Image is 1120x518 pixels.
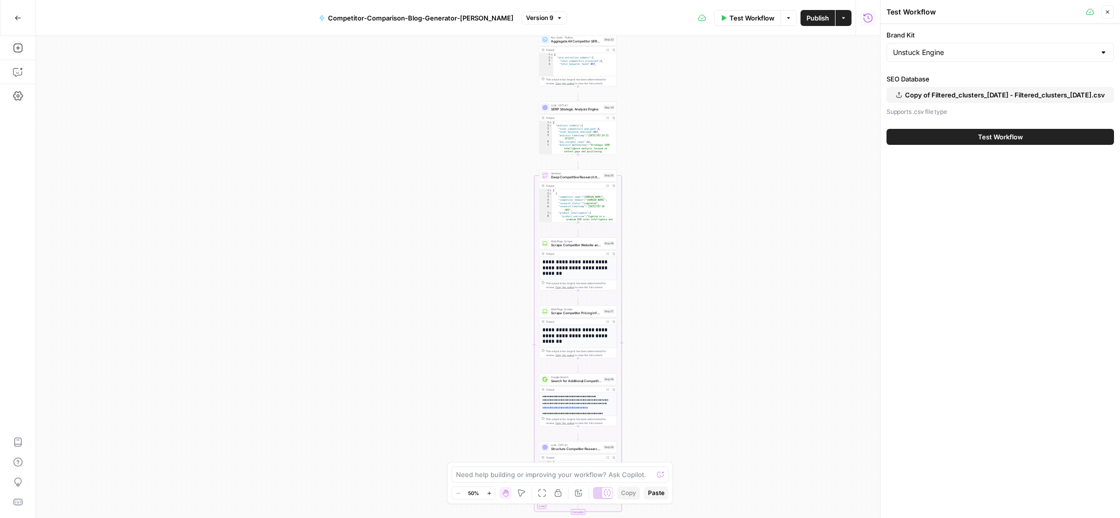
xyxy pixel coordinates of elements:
[577,433,579,441] g: Edge from step_28 to step_29
[539,127,552,131] div: 3
[886,107,1114,117] p: Supports .csv file type
[555,82,574,85] span: Copy the output
[539,101,617,154] div: LLM · GPT-4.1SERP Strategic Analysis EngineStep 24Output{ "analysis_summary":{ "total_competitors...
[551,311,601,316] span: Scrape Competitor Pricing Information
[546,252,603,256] div: Output
[546,349,614,357] div: This output is too large & has been abbreviated for review. to view the full content.
[549,461,552,464] span: Toggle code folding, rows 1 through 254
[617,487,640,500] button: Copy
[546,320,603,324] div: Output
[546,184,603,188] div: Output
[539,134,552,140] div: 5
[577,297,579,305] g: Edge from step_26 to step_27
[551,243,601,248] span: Scrape Competitor Website and Product Pages
[539,212,552,215] div: 7
[539,441,617,494] div: LLM · GPT-4.1Structure Competitor Research IntelligenceStep 29Output{ "competitor_name":"[DOMAIN_...
[539,140,552,144] div: 6
[551,375,601,379] span: Google Search
[539,144,552,157] div: 7
[577,161,579,169] g: Edge from step_24 to step_25
[526,13,553,22] span: Version 9
[539,124,552,128] div: 2
[546,281,614,289] div: This output is too large & has been abbreviated for review. to view the full content.
[539,56,553,60] div: 2
[546,456,603,460] div: Output
[539,189,552,192] div: 1
[603,37,614,42] div: Step 23
[886,30,1114,40] label: Brand Kit
[603,377,614,382] div: Step 28
[539,192,552,196] div: 2
[551,39,601,44] span: Aggregate All Competitor SERP Data
[539,169,617,222] div: LoopIterationDeep Competitive Research IteratorStep 25Output[ { "competitor_name":"[DOMAIN_NAME]"...
[800,10,835,26] button: Publish
[546,48,603,52] div: Output
[539,215,552,251] div: 8
[648,489,664,498] span: Paste
[551,443,601,447] span: LLM · GPT-4.1
[539,131,552,134] div: 4
[539,53,553,56] div: 1
[549,124,552,128] span: Toggle code folding, rows 2 through 8
[539,202,552,205] div: 5
[551,307,601,311] span: Web Page Scrape
[886,129,1114,145] button: Test Workflow
[551,103,601,107] span: LLM · GPT-4.1
[577,365,579,373] g: Edge from step_27 to step_28
[886,74,1114,84] label: SEO Database
[313,10,519,26] button: Competitor-Comparison-Blog-Generator-[PERSON_NAME]
[714,10,780,26] button: Test Workflow
[603,241,614,246] div: Step 26
[546,417,614,425] div: This output is too large & has been abbreviated for review. to view the full content.
[550,56,553,60] span: Toggle code folding, rows 2 through 9
[551,107,601,112] span: SERP Strategic Analysis Engine
[328,13,513,23] span: Competitor-Comparison-Blog-Generator-[PERSON_NAME]
[539,59,553,63] div: 3
[905,90,1105,100] span: Copy of Filtered_clusters_[DATE] - Filtered_clusters_[DATE].csv
[539,33,617,86] div: Run Code · PythonAggregate All Competitor SERP DataStep 23Output{ "serp_extraction_summary":{ "to...
[978,132,1023,142] span: Test Workflow
[549,192,552,196] span: Toggle code folding, rows 2 through 232
[546,77,614,85] div: This output is too large & has been abbreviated for review. to view the full content.
[644,487,668,500] button: Paste
[603,173,614,178] div: Step 25
[539,121,552,124] div: 1
[546,388,603,392] div: Output
[539,195,552,199] div: 3
[551,171,601,175] span: Iteration
[571,509,585,515] div: Complete
[549,212,552,215] span: Toggle code folding, rows 7 through 41
[603,105,615,110] div: Step 24
[577,229,579,237] g: Edge from step_25 to step_26
[539,509,617,515] div: Complete
[539,63,553,66] div: 4
[893,47,1095,57] input: Unstuck Engine
[555,354,574,357] span: Copy the output
[551,447,601,452] span: Structure Competitor Research Intelligence
[729,13,774,23] span: Test Workflow
[603,309,614,314] div: Step 27
[521,11,567,24] button: Version 9
[551,379,601,384] span: Search for Additional Competitor Intelligence
[603,445,614,450] div: Step 29
[886,87,1114,103] button: Copy of Filtered_clusters_[DATE] - Filtered_clusters_[DATE].csv
[555,422,574,425] span: Copy the output
[551,175,601,180] span: Deep Competitive Research Iterator
[549,121,552,124] span: Toggle code folding, rows 1 through 389
[621,489,636,498] span: Copy
[549,189,552,192] span: Toggle code folding, rows 1 through 765
[551,35,601,39] span: Run Code · Python
[555,286,574,289] span: Copy the output
[806,13,829,23] span: Publish
[546,116,603,120] div: Output
[550,53,553,56] span: Toggle code folding, rows 1 through 1000
[551,239,601,243] span: Web Page Scrape
[539,199,552,202] div: 4
[539,205,552,212] div: 6
[577,93,579,101] g: Edge from step_23 to step_24
[468,489,479,497] span: 50%
[539,461,552,464] div: 1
